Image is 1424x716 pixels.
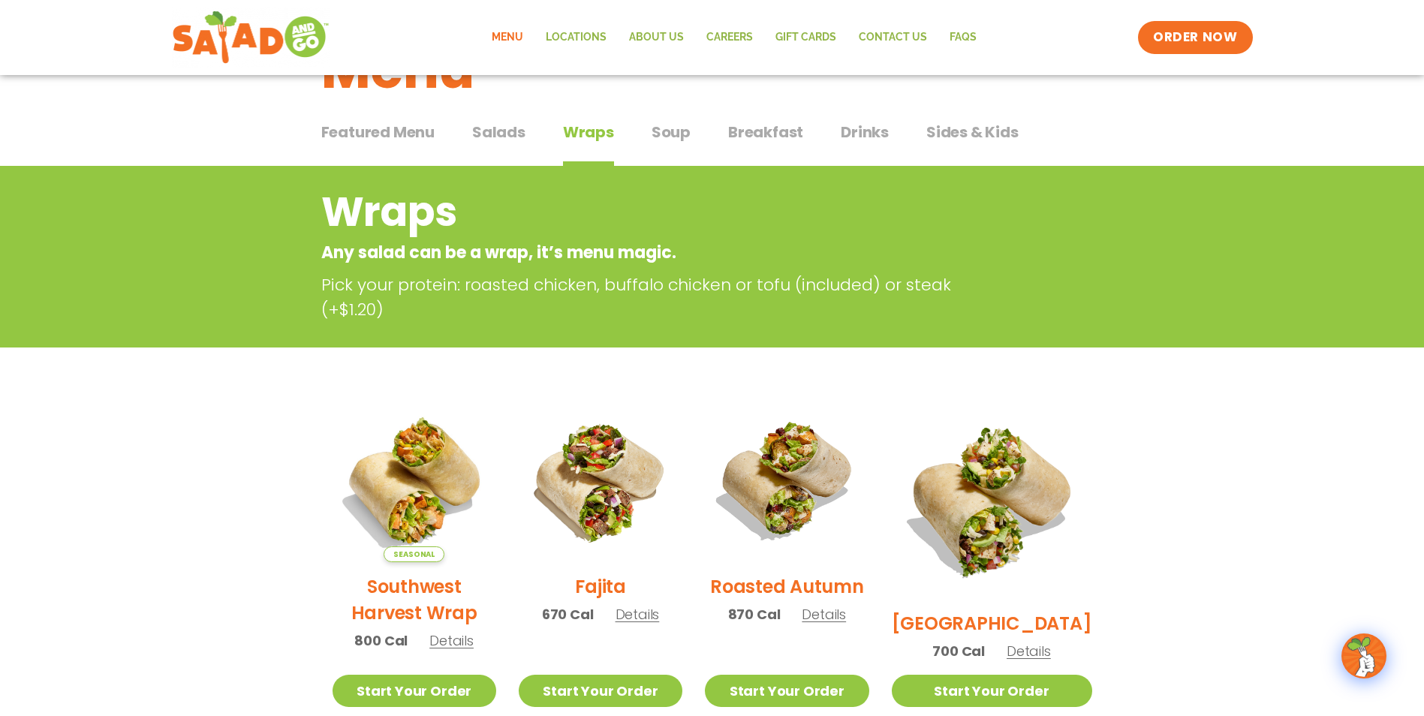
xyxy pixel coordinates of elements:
[333,675,496,707] a: Start Your Order
[480,20,534,55] a: Menu
[480,20,988,55] nav: Menu
[321,182,983,242] h2: Wraps
[616,605,660,624] span: Details
[652,121,691,143] span: Soup
[563,121,614,143] span: Wraps
[384,546,444,562] span: Seasonal
[534,20,618,55] a: Locations
[429,631,474,650] span: Details
[802,605,846,624] span: Details
[472,121,525,143] span: Salads
[728,121,803,143] span: Breakfast
[705,399,869,562] img: Product photo for Roasted Autumn Wrap
[519,675,682,707] a: Start Your Order
[932,641,985,661] span: 700 Cal
[841,121,889,143] span: Drinks
[1153,29,1237,47] span: ORDER NOW
[321,116,1103,167] div: Tabbed content
[354,630,408,651] span: 800 Cal
[892,675,1092,707] a: Start Your Order
[764,20,847,55] a: GIFT CARDS
[321,272,989,322] p: Pick your protein: roasted chicken, buffalo chicken or tofu (included) or steak (+$1.20)
[728,604,781,624] span: 870 Cal
[333,399,496,562] img: Product photo for Southwest Harvest Wrap
[926,121,1019,143] span: Sides & Kids
[575,573,626,600] h2: Fajita
[710,573,864,600] h2: Roasted Autumn
[542,604,594,624] span: 670 Cal
[333,573,496,626] h2: Southwest Harvest Wrap
[1138,21,1252,54] a: ORDER NOW
[938,20,988,55] a: FAQs
[695,20,764,55] a: Careers
[321,121,435,143] span: Featured Menu
[321,240,983,265] p: Any salad can be a wrap, it’s menu magic.
[705,675,869,707] a: Start Your Order
[892,610,1092,636] h2: [GEOGRAPHIC_DATA]
[892,399,1092,599] img: Product photo for BBQ Ranch Wrap
[847,20,938,55] a: Contact Us
[519,399,682,562] img: Product photo for Fajita Wrap
[1007,642,1051,660] span: Details
[1343,635,1385,677] img: wpChatIcon
[618,20,695,55] a: About Us
[172,8,330,68] img: new-SAG-logo-768×292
